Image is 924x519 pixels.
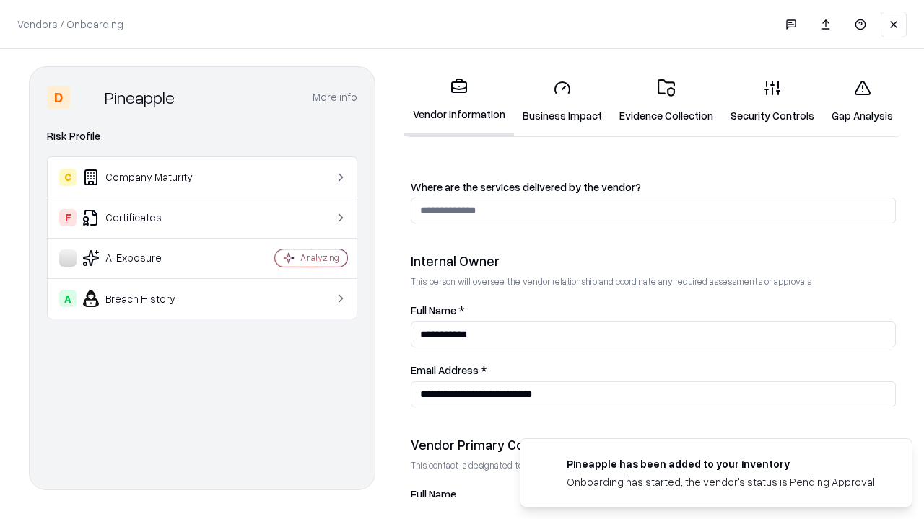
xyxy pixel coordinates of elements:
[105,86,175,109] div: Pineapple
[404,66,514,136] a: Vendor Information
[411,252,896,270] div: Internal Owner
[59,290,232,307] div: Breach History
[59,169,77,186] div: C
[59,209,77,226] div: F
[47,128,357,145] div: Risk Profile
[411,182,896,192] label: Where are the services delivered by the vendor?
[722,68,823,135] a: Security Controls
[411,436,896,453] div: Vendor Primary Contact
[567,474,877,489] div: Onboarding has started, the vendor's status is Pending Approval.
[313,84,357,110] button: More info
[514,68,611,135] a: Business Impact
[411,459,896,471] p: This contact is designated to receive the assessment request from Shift
[59,209,232,226] div: Certificates
[76,86,99,109] img: Pineapple
[411,489,896,500] label: Full Name
[17,17,123,32] p: Vendors / Onboarding
[611,68,722,135] a: Evidence Collection
[300,252,339,264] div: Analyzing
[411,305,896,316] label: Full Name *
[59,290,77,307] div: A
[411,275,896,288] p: This person will oversee the vendor relationship and coordinate any required assessments or appro...
[411,365,896,376] label: Email Address *
[59,249,232,267] div: AI Exposure
[538,456,555,474] img: pineappleenergy.com
[59,169,232,186] div: Company Maturity
[823,68,902,135] a: Gap Analysis
[47,86,70,109] div: D
[567,456,877,471] div: Pineapple has been added to your inventory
